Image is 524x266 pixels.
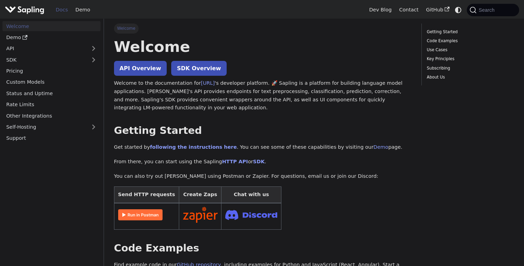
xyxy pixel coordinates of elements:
[114,61,167,76] a: API Overview
[427,56,512,62] a: Key Principles
[179,187,221,203] th: Create Zaps
[87,55,101,65] button: Expand sidebar category 'SDK'
[114,187,179,203] th: Send HTTP requests
[253,159,264,164] a: SDK
[2,111,101,121] a: Other Integrations
[467,4,519,16] button: Search (Command+K)
[2,44,87,54] a: API
[427,74,512,81] a: About Us
[395,4,422,15] a: Contact
[225,208,277,222] img: Join Discord
[72,4,94,15] a: Demo
[5,5,44,15] img: Sapling.ai
[87,44,101,54] button: Expand sidebar category 'API'
[2,21,101,31] a: Welcome
[52,4,72,15] a: Docs
[171,61,226,76] a: SDK Overview
[2,77,101,87] a: Custom Models
[374,144,388,150] a: Demo
[2,33,101,43] a: Demo
[2,133,101,143] a: Support
[5,5,47,15] a: Sapling.aiSapling.ai
[114,24,139,33] span: Welcome
[201,80,215,86] a: [URL]
[183,207,218,223] img: Connect in Zapier
[427,65,512,72] a: Subscribing
[114,24,412,33] nav: Breadcrumbs
[222,159,248,164] a: HTTP API
[2,88,101,98] a: Status and Uptime
[2,100,101,110] a: Rate Limits
[365,4,395,15] a: Dev Blog
[114,158,412,166] p: From there, you can start using the Sapling or .
[114,143,412,152] p: Get started by . You can see some of these capabilities by visiting our page.
[221,187,281,203] th: Chat with us
[114,125,412,137] h2: Getting Started
[114,242,412,255] h2: Code Examples
[427,38,512,44] a: Code Examples
[422,4,453,15] a: GitHub
[114,172,412,181] p: You can also try out [PERSON_NAME] using Postman or Zapier. For questions, email us or join our D...
[114,37,412,56] h1: Welcome
[118,209,163,220] img: Run in Postman
[2,122,101,132] a: Self-Hosting
[477,7,499,13] span: Search
[114,79,412,112] p: Welcome to the documentation for 's developer platform. 🚀 Sapling is a platform for building lang...
[453,5,463,15] button: Switch between dark and light mode (currently system mode)
[2,66,101,76] a: Pricing
[2,55,87,65] a: SDK
[427,29,512,35] a: Getting Started
[150,144,237,150] a: following the instructions here
[427,47,512,53] a: Use Cases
